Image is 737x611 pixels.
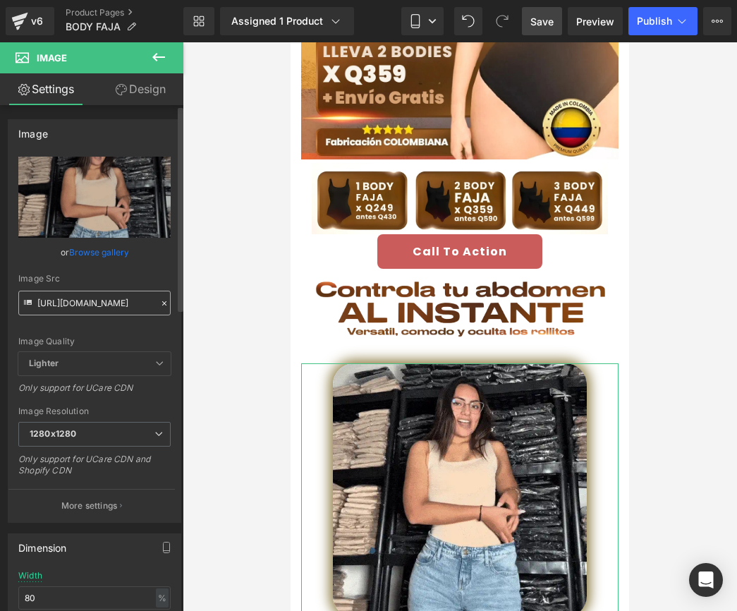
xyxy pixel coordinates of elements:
div: v6 [28,12,46,30]
b: 1280x1280 [30,428,76,439]
button: More settings [8,489,175,522]
div: Only support for UCare CDN [18,382,171,403]
span: Image [37,52,67,63]
button: Redo [488,7,516,35]
div: Image Src [18,274,171,284]
div: Dimension [18,534,67,554]
span: Call To Action [122,202,217,216]
a: Call To Action [87,192,252,226]
p: More settings [61,500,118,512]
span: Publish [637,16,672,27]
a: Product Pages [66,7,183,18]
a: Browse gallery [69,240,129,265]
button: More [703,7,731,35]
button: Publish [628,7,698,35]
div: Image [18,120,48,140]
a: v6 [6,7,54,35]
a: Preview [568,7,623,35]
div: Image Quality [18,337,171,346]
div: or [18,245,171,260]
input: auto [18,586,171,610]
div: % [156,588,169,607]
button: Undo [454,7,482,35]
input: Link [18,291,171,315]
a: New Library [183,7,214,35]
div: Assigned 1 Product [231,14,343,28]
span: BODY FAJA [66,21,121,32]
span: Preview [576,14,614,29]
div: Only support for UCare CDN and Shopify CDN [18,454,171,485]
span: Save [530,14,554,29]
div: Open Intercom Messenger [689,563,723,597]
div: Image Resolution [18,406,171,416]
a: Design [95,73,186,105]
b: Lighter [29,358,59,368]
div: Width [18,571,42,581]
